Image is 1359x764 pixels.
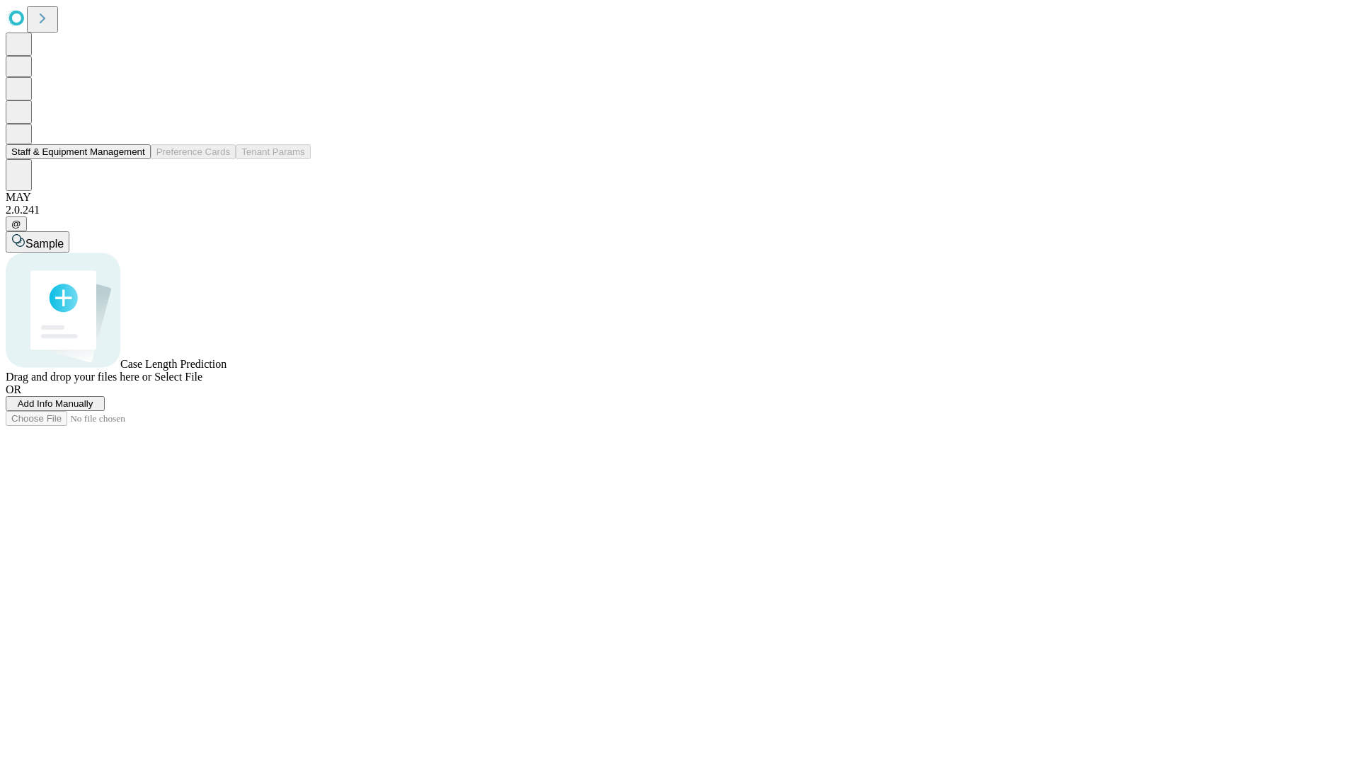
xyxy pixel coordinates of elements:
button: Add Info Manually [6,396,105,411]
button: Preference Cards [151,144,236,159]
button: Staff & Equipment Management [6,144,151,159]
span: OR [6,383,21,395]
button: @ [6,216,27,231]
div: MAY [6,191,1353,204]
span: Select File [154,371,202,383]
span: Drag and drop your files here or [6,371,151,383]
span: Sample [25,238,64,250]
button: Sample [6,231,69,253]
span: Case Length Prediction [120,358,226,370]
span: @ [11,219,21,229]
div: 2.0.241 [6,204,1353,216]
button: Tenant Params [236,144,311,159]
span: Add Info Manually [18,398,93,409]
